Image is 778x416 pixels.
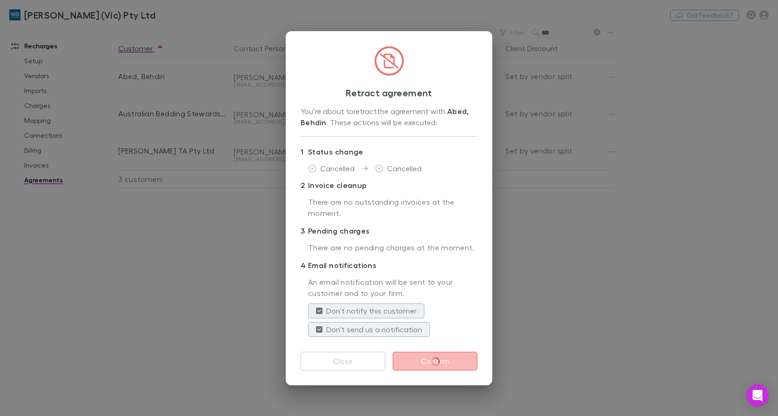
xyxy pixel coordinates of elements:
button: Don't notify this customer [308,303,424,318]
button: Don't send us a notification [308,322,430,337]
p: Pending charges [301,223,477,238]
div: 2 [301,180,308,191]
p: Email notifications [301,258,477,273]
span: Cancelled [387,164,422,173]
div: 3 [301,225,308,236]
p: Invoice cleanup [301,178,477,193]
div: You’re about to retract the agreement with . These actions will be executed: [301,106,477,129]
p: An email notification will be sent to your customer and to your firm. [308,276,477,300]
div: 4 [301,260,308,271]
p: Status change [301,144,477,159]
div: Open Intercom Messenger [746,384,769,407]
button: Close [301,352,385,370]
div: 1 [301,146,308,157]
label: Don't send us a notification [326,324,422,335]
p: There are no pending charges at the moment. [308,242,477,254]
p: There are no outstanding invoices at the moment. [308,196,477,220]
img: CircledFileSlash.svg [374,46,404,76]
button: Confirm [393,352,477,370]
span: Cancelled [320,164,355,173]
strong: Abed, Behdin [301,107,471,127]
label: Don't notify this customer [326,305,416,316]
h3: Retract agreement [301,87,477,98]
